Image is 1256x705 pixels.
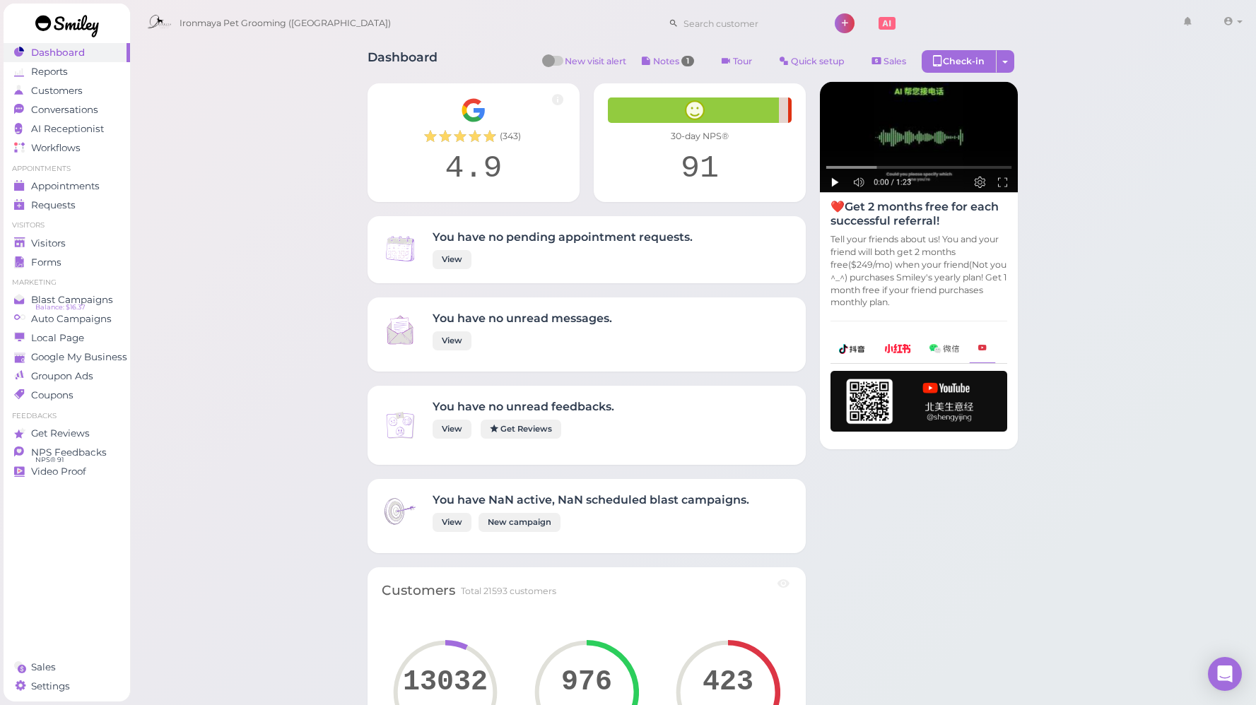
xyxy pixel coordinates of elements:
[433,420,471,439] a: View
[565,55,626,76] span: New visit alert
[433,312,612,325] h4: You have no unread messages.
[31,680,70,692] span: Settings
[31,466,86,478] span: Video Proof
[831,371,1007,432] img: youtube-h-92280983ece59b2848f85fc261e8ffad.png
[4,290,130,309] a: Blast Campaigns Balance: $16.37
[4,220,130,230] li: Visitors
[4,119,130,138] a: AI Receptionist
[368,50,438,76] h1: Dashboard
[4,278,130,288] li: Marketing
[31,446,107,458] span: NPS Feedbacks
[4,367,130,386] a: Groupon Ads
[4,164,130,174] li: Appointments
[4,253,130,272] a: Forms
[4,177,130,196] a: Appointments
[433,230,693,244] h4: You have no pending appointment requests.
[4,138,130,158] a: Workflows
[31,104,98,116] span: Conversations
[31,47,85,59] span: Dashboard
[768,50,857,73] a: Quick setup
[500,130,521,143] span: ( 343 )
[831,200,1007,227] h4: ❤️Get 2 months free for each successful referral!
[382,230,418,267] img: Inbox
[630,50,706,73] button: Notes 1
[382,581,455,600] div: Customers
[4,196,130,215] a: Requests
[4,62,130,81] a: Reports
[382,493,418,530] img: Inbox
[481,420,561,439] a: Get Reviews
[4,43,130,62] a: Dashboard
[4,348,130,367] a: Google My Business
[31,199,76,211] span: Requests
[382,312,418,348] img: Inbox
[679,12,816,35] input: Search customer
[884,344,911,353] img: xhs-786d23addd57f6a2be217d5a65f4ab6b.png
[922,50,997,73] div: Check-in
[4,658,130,677] a: Sales
[382,407,418,444] img: Inbox
[4,81,130,100] a: Customers
[831,233,1007,309] p: Tell your friends about us! You and your friend will both get 2 months free($249/mo) when your fr...
[4,100,130,119] a: Conversations
[433,250,471,269] a: View
[681,56,694,66] span: 1
[4,309,130,328] a: Auto Campaigns
[608,150,792,188] div: 91
[4,677,130,696] a: Settings
[433,331,471,350] a: View
[31,313,112,325] span: Auto Campaigns
[31,332,84,344] span: Local Page
[31,180,100,192] span: Appointments
[710,50,764,73] a: Tour
[4,443,130,462] a: NPS Feedbacks NPS® 91
[35,454,64,466] span: NPS® 91
[608,130,792,143] div: 30-day NPS®
[31,256,61,268] span: Forms
[35,302,86,313] span: Balance: $16.37
[31,427,90,439] span: Get Reviews
[31,389,74,401] span: Coupons
[884,56,906,66] span: Sales
[461,585,556,598] div: Total 21593 customers
[31,294,113,306] span: Blast Campaigns
[31,142,81,154] span: Workflows
[4,462,130,481] a: Video Proof
[839,344,866,354] img: douyin-2727e60b7b0d5d1bbe969c21619e8014.png
[479,513,560,532] a: New campaign
[382,150,565,188] div: 4.9
[4,386,130,405] a: Coupons
[31,351,127,363] span: Google My Business
[4,234,130,253] a: Visitors
[433,493,749,506] h4: You have NaN active, NaN scheduled blast campaigns.
[180,4,391,43] span: Ironmaya Pet Grooming ([GEOGRAPHIC_DATA])
[31,661,56,673] span: Sales
[4,328,130,348] a: Local Page
[929,344,959,353] img: wechat-a99521bb4f7854bbf8f190d1356e2cdb.png
[433,513,471,532] a: View
[860,50,918,73] a: Sales
[820,82,1018,193] img: AI receptionist
[31,85,83,97] span: Customers
[461,97,486,123] img: Google__G__Logo-edd0e34f60d7ca4a2f4ece79cff21ae3.svg
[31,237,66,249] span: Visitors
[1208,657,1242,691] div: Open Intercom Messenger
[31,370,93,382] span: Groupon Ads
[4,424,130,443] a: Get Reviews
[31,66,68,78] span: Reports
[433,400,614,413] h4: You have no unread feedbacks.
[31,123,104,135] span: AI Receptionist
[4,411,130,421] li: Feedbacks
